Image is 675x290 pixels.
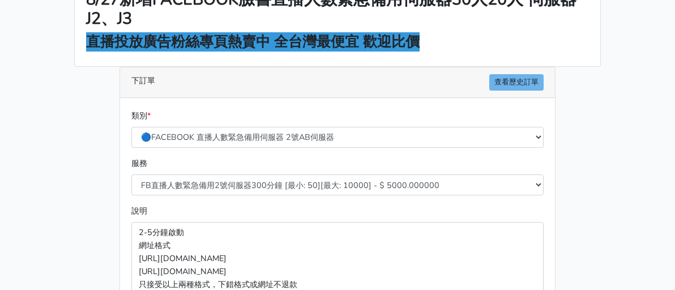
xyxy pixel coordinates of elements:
label: 說明 [131,204,147,217]
label: 服務 [131,157,147,170]
strong: 直播投放廣告粉絲專頁熱賣中 全台灣最便宜 歡迎比價 [86,32,420,52]
a: 查看歷史訂單 [489,74,544,91]
div: 下訂單 [120,67,555,98]
label: 類別 [131,109,151,122]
